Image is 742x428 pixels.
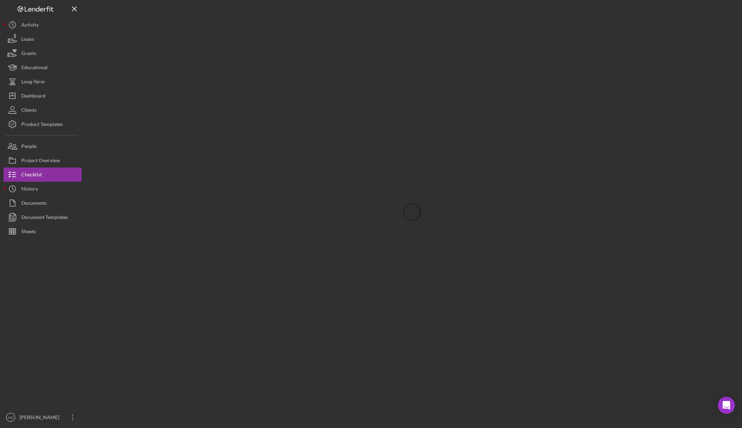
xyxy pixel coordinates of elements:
[4,32,82,46] button: Loans
[21,75,45,90] div: Long-Term
[21,168,42,183] div: Checklist
[8,416,13,419] text: NG
[4,224,82,238] button: Sheets
[21,60,48,76] div: Educational
[4,410,82,424] button: NG[PERSON_NAME]
[4,210,82,224] button: Document Templates
[21,196,46,212] div: Documents
[21,117,63,133] div: Product Templates
[4,18,82,32] button: Activity
[718,397,735,414] div: Open Intercom Messenger
[21,89,45,105] div: Dashboard
[18,410,64,426] div: [PERSON_NAME]
[21,139,37,155] div: People
[21,182,38,198] div: History
[4,117,82,131] button: Product Templates
[4,103,82,117] button: Clients
[4,182,82,196] button: History
[4,60,82,75] button: Educational
[4,196,82,210] button: Documents
[21,103,37,119] div: Clients
[4,46,82,60] button: Grants
[4,75,82,89] button: Long-Term
[21,210,68,226] div: Document Templates
[21,32,34,48] div: Loans
[21,46,36,62] div: Grants
[4,153,82,168] button: Project Overview
[4,168,82,182] button: Checklist
[21,18,39,34] div: Activity
[4,139,82,153] button: People
[21,153,60,169] div: Project Overview
[21,224,36,240] div: Sheets
[4,89,82,103] button: Dashboard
